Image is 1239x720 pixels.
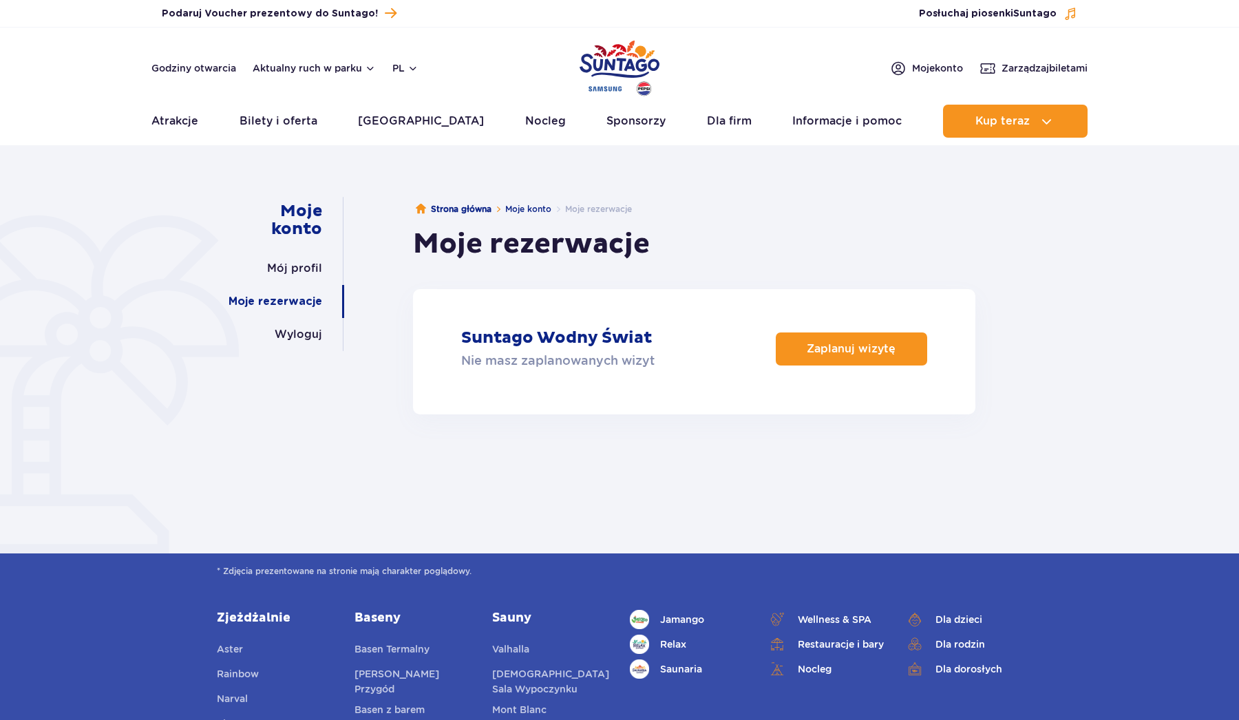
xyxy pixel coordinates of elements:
[217,691,248,710] a: Narval
[416,202,491,216] a: Strona główna
[354,666,472,697] a: [PERSON_NAME] Przygód
[492,644,529,655] span: Valhalla
[505,204,551,214] a: Moje konto
[217,642,243,661] a: Aster
[798,612,871,627] span: Wellness & SPA
[905,610,1022,629] a: Dla dzieci
[525,105,566,138] a: Nocleg
[240,105,317,138] a: Bilety i oferta
[905,635,1022,654] a: Dla rodzin
[217,666,259,686] a: Rainbow
[890,60,963,76] a: Mojekonto
[580,34,659,98] a: Park of Poland
[358,105,484,138] a: [GEOGRAPHIC_DATA]
[217,644,243,655] span: Aster
[807,342,896,355] p: Zaplanuj wizytę
[1002,61,1088,75] span: Zarządzaj biletami
[151,105,198,138] a: Atrakcje
[492,642,529,661] a: Valhalla
[630,659,747,679] a: Saunaria
[275,318,322,351] a: Wyloguj
[461,328,652,348] p: Suntago Wodny Świat
[975,115,1030,127] span: Kup teraz
[767,610,885,629] a: Wellness & SPA
[217,610,334,626] a: Zjeżdżalnie
[233,197,322,244] a: Moje konto
[392,61,419,75] button: pl
[1013,9,1057,19] span: Suntago
[630,610,747,629] a: Jamango
[979,60,1088,76] a: Zarządzajbiletami
[162,4,396,23] a: Podaruj Voucher prezentowy do Suntago!
[707,105,752,138] a: Dla firm
[767,659,885,679] a: Nocleg
[919,7,1057,21] span: Posłuchaj piosenki
[943,105,1088,138] button: Kup teraz
[792,105,902,138] a: Informacje i pomoc
[267,252,322,285] a: Mój profil
[229,285,322,318] a: Moje rezerwacje
[551,202,632,216] li: Moje rezerwacje
[767,635,885,654] a: Restauracje i bary
[217,564,1023,578] span: * Zdjęcia prezentowane na stronie mają charakter poglądowy.
[905,659,1022,679] a: Dla dorosłych
[461,351,655,370] p: Nie masz zaplanowanych wizyt
[162,7,378,21] span: Podaruj Voucher prezentowy do Suntago!
[217,693,248,704] span: Narval
[492,666,609,697] a: [DEMOGRAPHIC_DATA] Sala Wypoczynku
[354,642,430,661] a: Basen Termalny
[151,61,236,75] a: Godziny otwarcia
[630,635,747,654] a: Relax
[919,7,1077,21] button: Posłuchaj piosenkiSuntago
[492,610,609,626] a: Sauny
[217,668,259,679] span: Rainbow
[912,61,963,75] span: Moje konto
[354,610,472,626] a: Baseny
[660,612,704,627] span: Jamango
[413,227,650,262] h1: Moje rezerwacje
[492,704,547,715] span: Mont Blanc
[776,332,927,366] a: Zaplanuj wizytę
[606,105,666,138] a: Sponsorzy
[253,63,376,74] button: Aktualny ruch w parku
